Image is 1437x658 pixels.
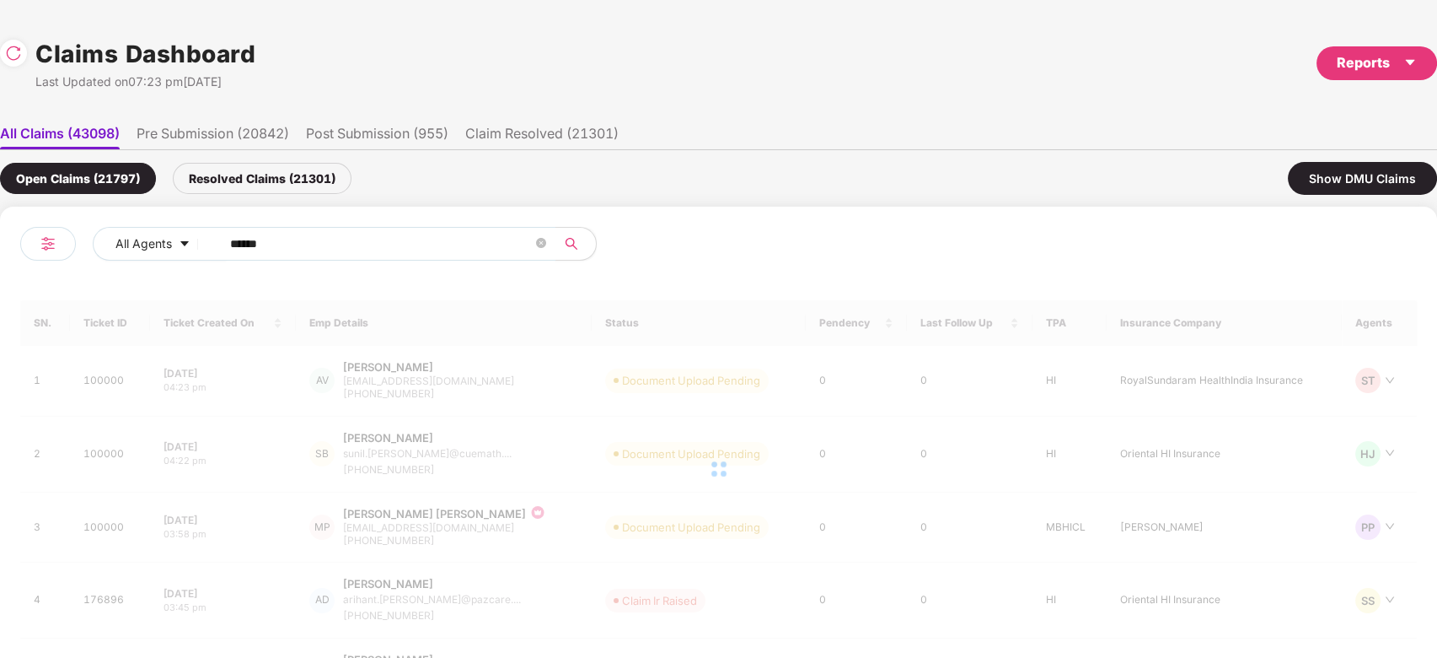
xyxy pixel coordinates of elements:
[93,227,227,261] button: All Agentscaret-down
[137,125,289,149] li: Pre Submission (20842)
[1288,162,1437,195] div: Show DMU Claims
[536,238,546,248] span: close-circle
[1337,52,1417,73] div: Reports
[1403,56,1417,69] span: caret-down
[536,236,546,252] span: close-circle
[555,237,587,251] span: search
[5,45,22,62] img: svg+xml;base64,PHN2ZyBpZD0iUmVsb2FkLTMyeDMyIiB4bWxucz0iaHR0cDovL3d3dy53My5vcmcvMjAwMC9zdmciIHdpZH...
[115,235,172,253] span: All Agents
[35,73,255,91] div: Last Updated on 07:23 pm[DATE]
[35,35,255,73] h1: Claims Dashboard
[179,238,190,251] span: caret-down
[465,125,619,149] li: Claim Resolved (21301)
[555,227,597,261] button: search
[173,163,351,194] div: Resolved Claims (21301)
[306,125,448,149] li: Post Submission (955)
[38,234,58,254] img: svg+xml;base64,PHN2ZyB4bWxucz0iaHR0cDovL3d3dy53My5vcmcvMjAwMC9zdmciIHdpZHRoPSIyNCIgaGVpZ2h0PSIyNC...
